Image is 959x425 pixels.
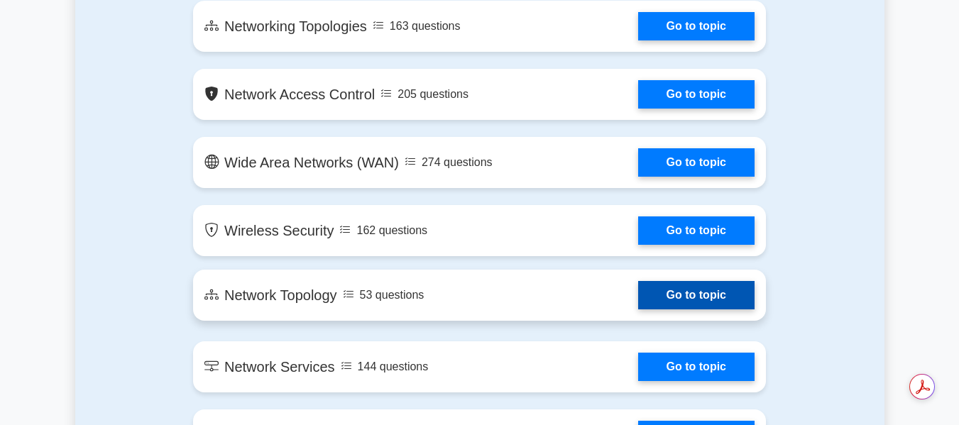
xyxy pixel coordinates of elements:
a: Go to topic [638,12,755,40]
a: Go to topic [638,80,755,109]
a: Go to topic [638,353,755,381]
a: Go to topic [638,281,755,309]
a: Go to topic [638,216,755,245]
a: Go to topic [638,148,755,177]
